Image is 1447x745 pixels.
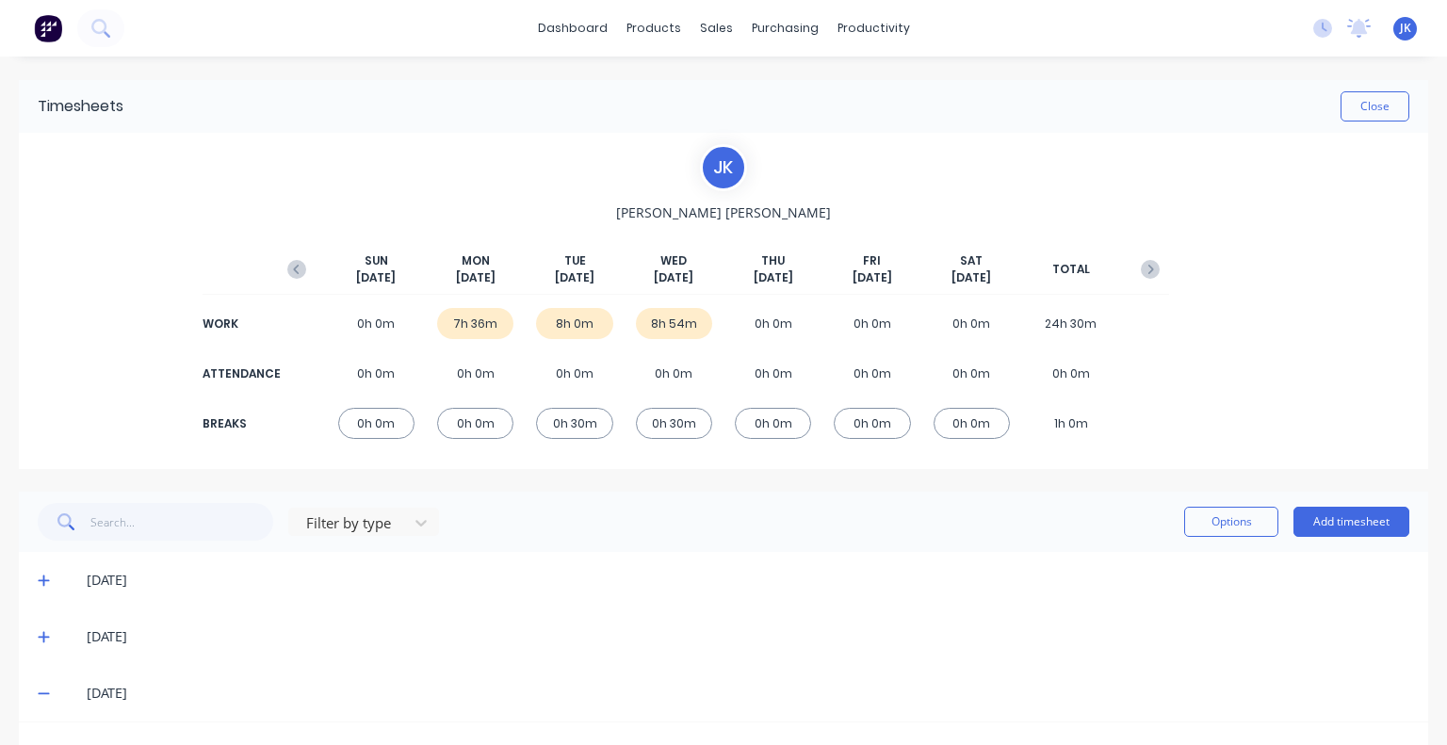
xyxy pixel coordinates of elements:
div: 1h 0m [1032,408,1109,439]
div: J K [700,144,747,191]
div: 0h 30m [536,408,612,439]
div: products [617,14,691,42]
div: 24h 30m [1032,308,1109,339]
span: [DATE] [555,269,594,286]
button: Add timesheet [1293,507,1409,537]
div: 0h 0m [834,308,910,339]
img: Factory [34,14,62,42]
span: TUE [564,252,586,269]
a: dashboard [528,14,617,42]
div: WORK [203,316,278,332]
div: 0h 0m [934,358,1010,389]
div: 0h 0m [437,408,513,439]
span: [DATE] [754,269,793,286]
div: 0h 0m [834,358,910,389]
div: [DATE] [87,626,1409,647]
div: [DATE] [87,570,1409,591]
div: 0h 0m [735,408,811,439]
span: SUN [365,252,388,269]
div: 0h 0m [735,358,811,389]
span: [DATE] [356,269,396,286]
span: FRI [863,252,881,269]
div: purchasing [742,14,828,42]
span: [DATE] [951,269,991,286]
div: 8h 54m [636,308,712,339]
span: JK [1400,20,1411,37]
div: 0h 0m [338,358,415,389]
span: [DATE] [654,269,693,286]
span: TOTAL [1052,261,1090,278]
span: [PERSON_NAME] [PERSON_NAME] [616,202,831,222]
div: 0h 0m [636,358,712,389]
div: 0h 0m [735,308,811,339]
span: MON [462,252,490,269]
div: 0h 0m [338,308,415,339]
button: Options [1184,507,1278,537]
span: [DATE] [853,269,892,286]
div: productivity [828,14,919,42]
div: sales [691,14,742,42]
input: Search... [90,503,274,541]
div: 8h 0m [536,308,612,339]
div: 7h 36m [437,308,513,339]
div: 0h 0m [437,358,513,389]
span: WED [660,252,687,269]
span: SAT [960,252,983,269]
div: [DATE] [87,683,1409,704]
button: Close [1341,91,1409,121]
div: Timesheets [38,95,123,118]
span: THU [761,252,785,269]
div: 0h 0m [934,408,1010,439]
div: 0h 0m [1032,358,1109,389]
div: 0h 0m [536,358,612,389]
div: ATTENDANCE [203,365,278,382]
div: 0h 30m [636,408,712,439]
div: 0h 0m [834,408,910,439]
div: BREAKS [203,415,278,432]
div: 0h 0m [338,408,415,439]
span: [DATE] [456,269,496,286]
div: 0h 0m [934,308,1010,339]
